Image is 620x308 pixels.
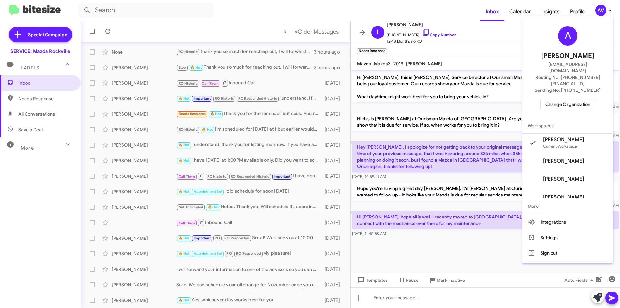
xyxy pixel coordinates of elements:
span: Current Workspace [543,144,577,149]
span: [PERSON_NAME] [543,136,584,143]
div: A [558,26,577,46]
span: [PERSON_NAME] [541,51,594,61]
span: [PERSON_NAME] [543,194,584,200]
span: Sending No: [PHONE_NUMBER] [535,87,601,93]
span: Workspaces [522,118,613,133]
button: Sign out [522,245,613,261]
button: Integrations [522,214,613,230]
span: Routing No: [PHONE_NUMBER][FINANCIAL_ID] [530,74,605,87]
span: Change Organization [545,99,590,110]
span: [PERSON_NAME] [543,176,584,182]
span: More [522,198,613,214]
span: [EMAIL_ADDRESS][DOMAIN_NAME] [530,61,605,74]
button: Change Organization [540,99,595,110]
button: Settings [522,230,613,245]
span: [PERSON_NAME] [543,158,584,164]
